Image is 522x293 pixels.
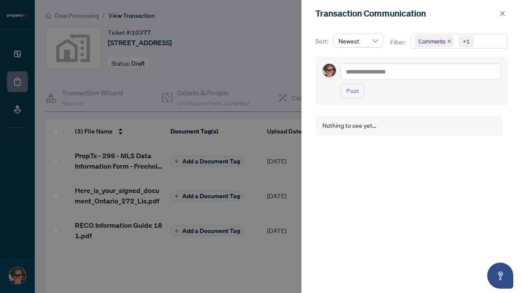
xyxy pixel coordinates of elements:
[323,64,336,77] img: Profile Icon
[315,37,330,46] p: Sort:
[418,37,445,46] span: Comments
[415,35,454,47] span: Comments
[338,34,378,47] span: Newest
[499,10,505,17] span: close
[341,83,365,98] button: Post
[390,37,407,47] p: Filter:
[487,263,513,289] button: Open asap
[315,7,497,20] div: Transaction Communication
[463,37,470,46] div: +1
[447,39,452,43] span: close
[322,121,376,130] div: Nothing to see yet...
